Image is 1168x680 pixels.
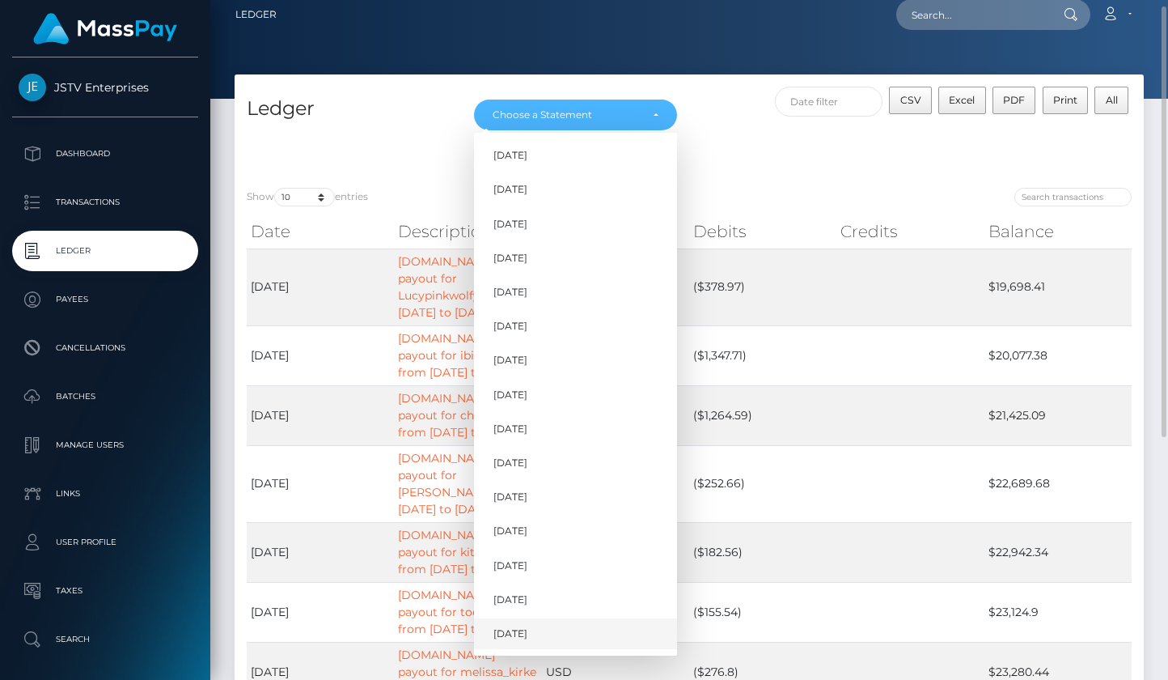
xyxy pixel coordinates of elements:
[689,522,836,582] td: ($182.56)
[19,190,192,215] p: Transactions
[1014,188,1132,206] input: Search transactions
[1043,87,1089,114] button: Print
[398,391,525,440] a: [DOMAIN_NAME] payout for christie_luv from [DATE] to [DATE]
[689,582,836,642] td: ($155.54)
[19,74,46,101] img: JSTV Enterprises
[474,100,677,130] button: Choose a Statement
[12,231,198,271] a: Ledger
[493,354,527,368] span: [DATE]
[247,325,394,385] td: [DATE]
[247,445,394,522] td: [DATE]
[12,376,198,417] a: Batches
[274,188,335,206] select: Showentries
[1053,94,1077,106] span: Print
[19,239,192,263] p: Ledger
[1106,94,1118,106] span: All
[984,215,1132,248] th: Balance
[984,385,1132,445] td: $21,425.09
[493,388,527,402] span: [DATE]
[900,94,921,106] span: CSV
[247,249,394,325] td: [DATE]
[12,522,198,563] a: User Profile
[493,627,527,641] span: [DATE]
[984,325,1132,385] td: $20,077.38
[12,619,198,660] a: Search
[493,456,527,470] span: [DATE]
[493,183,527,198] span: [DATE]
[12,328,198,368] a: Cancellations
[12,182,198,223] a: Transactions
[984,582,1132,642] td: $23,124.9
[493,490,527,504] span: [DATE]
[493,285,527,300] span: [DATE]
[12,571,198,611] a: Taxes
[247,582,394,642] td: [DATE]
[984,522,1132,582] td: $22,942.34
[493,251,527,266] span: [DATE]
[493,217,527,232] span: [DATE]
[247,385,394,445] td: [DATE]
[689,385,836,445] td: ($1,264.59)
[493,422,527,436] span: [DATE]
[398,331,524,380] a: [DOMAIN_NAME] payout for ibivywilde from [DATE] to [DATE]
[938,87,986,114] button: Excel
[689,445,836,522] td: ($252.66)
[247,215,394,248] th: Date
[19,433,192,457] p: Manage Users
[949,94,975,106] span: Excel
[398,254,511,320] a: [DOMAIN_NAME] payout for Lucypinkwolfy from [DATE] to [DATE]
[12,279,198,320] a: Payees
[12,134,198,174] a: Dashboard
[12,80,198,95] span: JSTV Enterprises
[398,451,526,516] a: [DOMAIN_NAME] payout for [PERSON_NAME] from [DATE] to [DATE]
[394,215,541,248] th: Description
[984,445,1132,522] td: $22,689.68
[398,528,524,576] a: [DOMAIN_NAME] payout for kittiecute from [DATE] to [DATE]
[19,627,192,652] p: Search
[12,474,198,514] a: Links
[19,142,192,166] p: Dashboard
[992,87,1036,114] button: PDF
[493,559,527,573] span: [DATE]
[247,188,368,206] label: Show entries
[19,287,192,312] p: Payees
[398,588,524,636] a: [DOMAIN_NAME] payout for too_sexxxy from [DATE] to [DATE]
[19,385,192,409] p: Batches
[689,215,836,248] th: Debits
[689,249,836,325] td: ($378.97)
[19,579,192,603] p: Taxes
[493,319,527,334] span: [DATE]
[33,13,177,45] img: MassPay Logo
[235,133,840,150] div: Split Transaction Fees
[247,522,394,582] td: [DATE]
[19,336,192,360] p: Cancellations
[836,215,984,248] th: Credits
[889,87,932,114] button: CSV
[1094,87,1128,114] button: All
[493,108,640,121] div: Choose a Statement
[493,148,527,163] span: [DATE]
[493,525,527,539] span: [DATE]
[689,325,836,385] td: ($1,347.71)
[493,593,527,607] span: [DATE]
[19,530,192,555] p: User Profile
[1003,94,1025,106] span: PDF
[12,425,198,465] a: Manage Users
[247,95,450,123] h4: Ledger
[19,482,192,506] p: Links
[984,249,1132,325] td: $19,698.41
[775,87,882,117] input: Date filter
